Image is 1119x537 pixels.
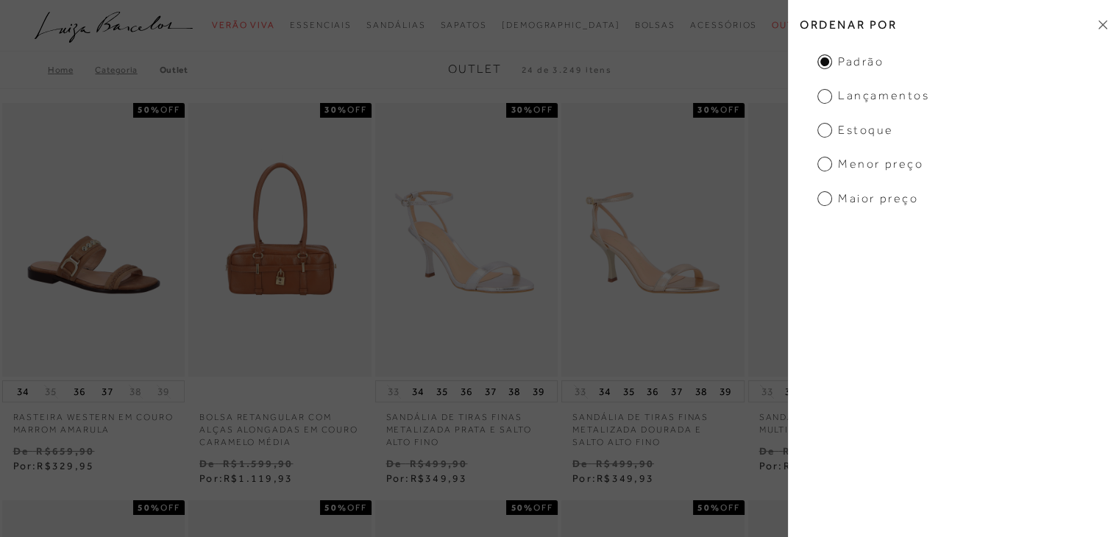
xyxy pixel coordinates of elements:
[410,472,467,484] span: R$349,93
[377,105,557,375] a: SANDÁLIA DE TIRAS FINAS METALIZADA PRATA E SALTO ALTO FINO SANDÁLIA DE TIRAS FINAS METALIZADA PRA...
[634,12,675,39] a: categoryNavScreenReaderText
[691,381,711,402] button: 38
[190,105,370,375] a: BOLSA RETANGULAR COM ALÇAS ALONGADAS EM COURO CARAMELO MÉDIA BOLSA RETANGULAR COM ALÇAS ALONGADAS...
[667,381,687,402] button: 37
[386,458,402,469] small: De
[324,104,347,115] strong: 30%
[480,381,501,402] button: 37
[594,381,615,402] button: 34
[97,381,118,402] button: 37
[788,7,1119,42] h2: Ordenar por
[199,458,215,469] small: De
[697,104,720,115] strong: 30%
[347,104,367,115] span: OFF
[528,381,549,402] button: 39
[572,458,588,469] small: De
[440,12,486,39] a: categoryNavScreenReaderText
[533,104,553,115] span: OFF
[347,502,367,513] span: OFF
[817,156,923,172] span: Menor preço
[409,458,467,469] small: R$499,90
[447,63,501,76] span: Outlet
[783,460,840,472] span: R$399,95
[2,402,185,436] a: RASTEIRA WESTERN EM COURO MARROM AMARULA
[456,381,477,402] button: 36
[570,385,591,399] button: 33
[690,20,757,30] span: Acessórios
[408,381,428,402] button: 34
[212,20,275,30] span: Verão Viva
[759,460,841,472] span: Por:
[772,20,813,30] span: Outlet
[377,105,557,375] img: SANDÁLIA DE TIRAS FINAS METALIZADA PRATA E SALTO ALTO FINO
[772,12,813,39] a: categoryNavScreenReaderText
[95,65,159,75] a: Categoria
[781,381,801,402] button: 34
[618,381,639,402] button: 35
[697,502,720,513] strong: 50%
[138,502,160,513] strong: 50%
[817,191,918,207] span: Maior preço
[561,402,745,448] a: SANDÁLIA DE TIRAS FINAS METALIZADA DOURADA E SALTO ALTO FINO
[502,12,620,39] a: noSubCategoriesText
[748,402,931,436] a: SANDÁLIA SALTO ALTO MULTITIRAS ROLOTÊ DOURADO
[199,472,293,484] span: Por:
[597,472,654,484] span: R$349,93
[521,65,612,75] span: 24 de 3.249 itens
[715,381,736,402] button: 39
[817,54,884,70] span: Padrão
[386,472,468,484] span: Por:
[324,502,347,513] strong: 50%
[37,460,94,472] span: R$329,95
[224,472,293,484] span: R$1.119,93
[160,502,180,513] span: OFF
[432,381,452,402] button: 35
[160,65,188,75] a: Outlet
[13,460,95,472] span: Por:
[756,385,777,399] button: 33
[69,381,90,402] button: 36
[720,104,740,115] span: OFF
[223,458,293,469] small: R$1.599,90
[366,20,425,30] span: Sandálias
[596,458,654,469] small: R$499,90
[750,105,930,375] img: SANDÁLIA SALTO ALTO MULTITIRAS ROLOTÊ DOURADO
[13,445,29,457] small: De
[511,502,533,513] strong: 50%
[13,381,33,402] button: 34
[48,65,95,75] a: Home
[759,445,775,457] small: De
[4,105,184,375] img: RASTEIRA WESTERN EM COURO MARROM AMARULA
[366,12,425,39] a: categoryNavScreenReaderText
[160,104,180,115] span: OFF
[290,20,352,30] span: Essenciais
[750,105,930,375] a: SANDÁLIA SALTO ALTO MULTITIRAS ROLOTÊ DOURADO SANDÁLIA SALTO ALTO MULTITIRAS ROLOTÊ DOURADO
[533,502,553,513] span: OFF
[782,445,840,457] small: R$799,90
[817,122,893,138] span: Estoque
[502,20,620,30] span: [DEMOGRAPHIC_DATA]
[642,381,663,402] button: 36
[563,105,743,375] img: SANDÁLIA DE TIRAS FINAS METALIZADA DOURADA E SALTO ALTO FINO
[36,445,94,457] small: R$659,90
[40,385,61,399] button: 35
[138,104,160,115] strong: 50%
[212,12,275,39] a: categoryNavScreenReaderText
[511,104,533,115] strong: 30%
[383,385,404,399] button: 33
[572,472,654,484] span: Por:
[188,402,372,448] a: BOLSA RETANGULAR COM ALÇAS ALONGADAS EM COURO CARAMELO MÉDIA
[440,20,486,30] span: Sapatos
[153,385,174,399] button: 39
[817,88,929,104] span: Lançamentos
[690,12,757,39] a: categoryNavScreenReaderText
[634,20,675,30] span: Bolsas
[125,385,146,399] button: 38
[563,105,743,375] a: SANDÁLIA DE TIRAS FINAS METALIZADA DOURADA E SALTO ALTO FINO SANDÁLIA DE TIRAS FINAS METALIZADA D...
[190,105,370,375] img: BOLSA RETANGULAR COM ALÇAS ALONGADAS EM COURO CARAMELO MÉDIA
[375,402,558,448] a: SANDÁLIA DE TIRAS FINAS METALIZADA PRATA E SALTO ALTO FINO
